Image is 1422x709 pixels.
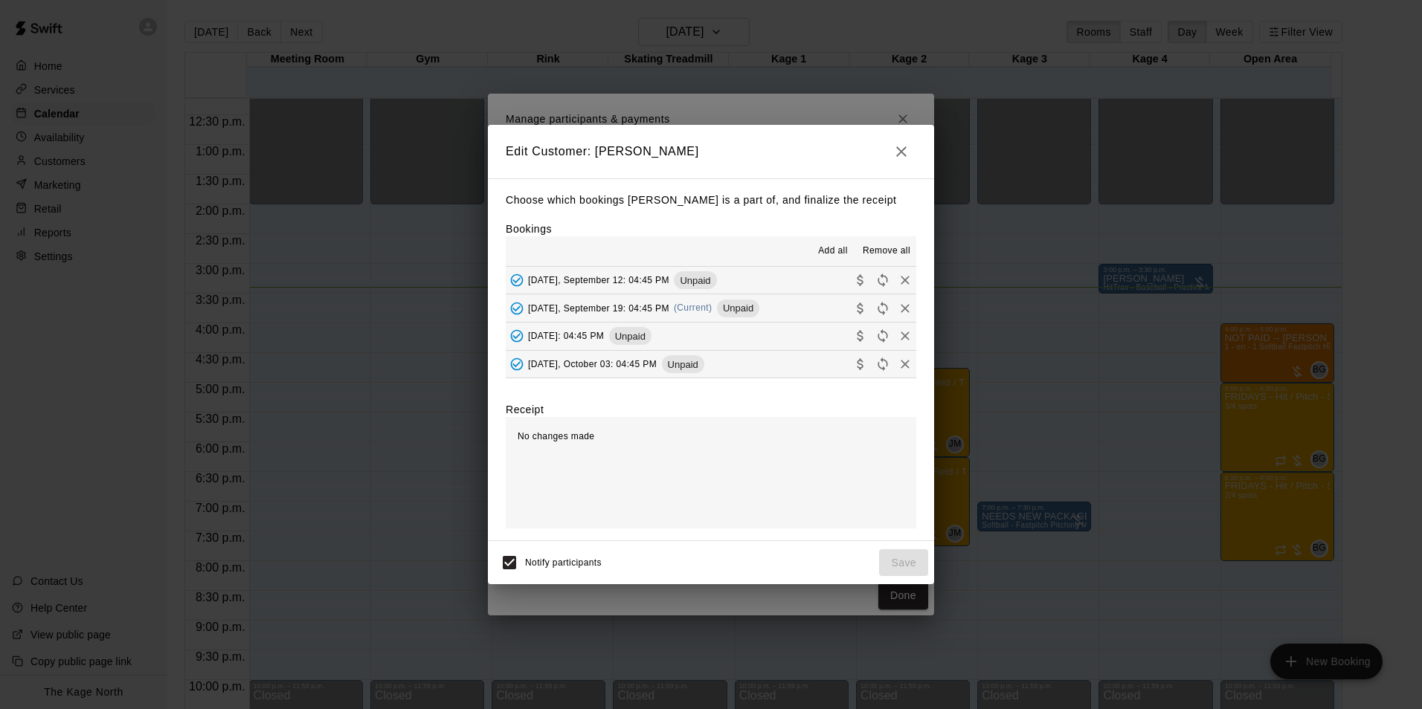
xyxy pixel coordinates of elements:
[488,125,934,178] h2: Edit Customer: [PERSON_NAME]
[894,274,916,285] span: Remove
[506,191,916,210] p: Choose which bookings [PERSON_NAME] is a part of, and finalize the receipt
[863,244,910,259] span: Remove all
[506,269,528,291] button: Added - Collect Payment
[857,239,916,263] button: Remove all
[717,302,759,314] span: Unpaid
[518,431,594,441] span: No changes made
[894,330,916,341] span: Remove
[528,275,669,285] span: [DATE], September 12: 04:45 PM
[662,359,704,370] span: Unpaid
[849,302,872,313] span: Collect payment
[528,302,669,313] span: [DATE], September 19: 04:45 PM
[809,239,857,263] button: Add all
[872,302,894,313] span: Reschedule
[506,323,916,350] button: Added - Collect Payment[DATE]: 04:45 PMUnpaidCollect paymentRescheduleRemove
[872,330,894,341] span: Reschedule
[506,325,528,347] button: Added - Collect Payment
[872,358,894,369] span: Reschedule
[506,353,528,375] button: Added - Collect Payment
[894,302,916,313] span: Remove
[674,275,716,286] span: Unpaid
[609,331,652,342] span: Unpaid
[674,302,712,313] span: (Current)
[528,359,657,369] span: [DATE], October 03: 04:45 PM
[872,274,894,285] span: Reschedule
[849,330,872,341] span: Collect payment
[525,557,602,568] span: Notify participants
[506,402,544,417] label: Receipt
[849,358,872,369] span: Collect payment
[818,244,848,259] span: Add all
[506,297,528,320] button: Added - Collect Payment
[506,294,916,322] button: Added - Collect Payment[DATE], September 19: 04:45 PM(Current)UnpaidCollect paymentRescheduleRemove
[849,274,872,285] span: Collect payment
[506,267,916,294] button: Added - Collect Payment[DATE], September 12: 04:45 PMUnpaidCollect paymentRescheduleRemove
[506,351,916,378] button: Added - Collect Payment[DATE], October 03: 04:45 PMUnpaidCollect paymentRescheduleRemove
[528,331,604,341] span: [DATE]: 04:45 PM
[894,358,916,369] span: Remove
[506,223,552,235] label: Bookings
